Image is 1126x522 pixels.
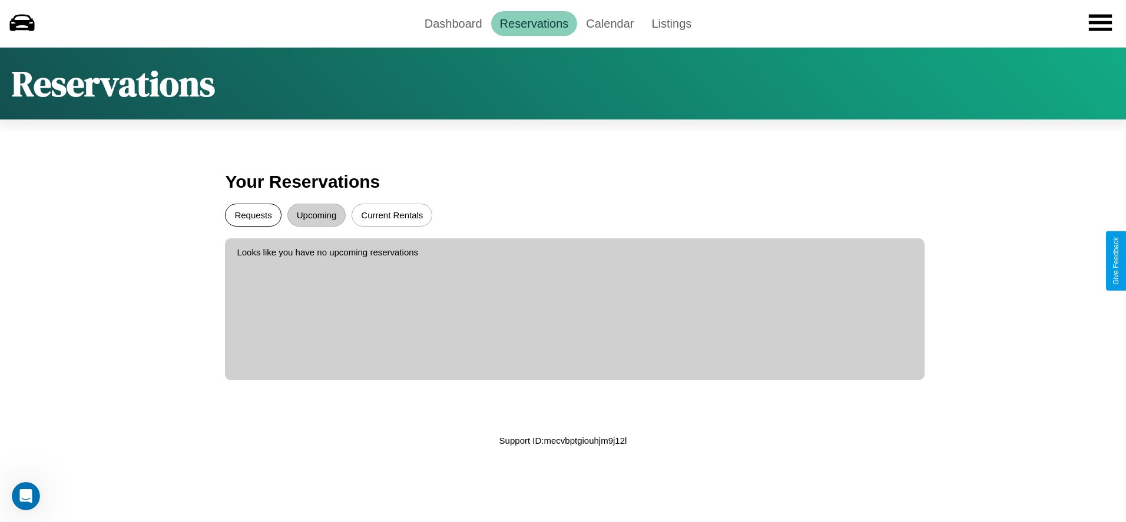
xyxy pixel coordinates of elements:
[225,166,900,198] h3: Your Reservations
[225,204,281,227] button: Requests
[287,204,346,227] button: Upcoming
[499,433,627,448] p: Support ID: mecvbptgiouhjm9j12l
[416,11,491,36] a: Dashboard
[577,11,643,36] a: Calendar
[1112,237,1120,285] div: Give Feedback
[643,11,700,36] a: Listings
[491,11,578,36] a: Reservations
[237,244,912,260] p: Looks like you have no upcoming reservations
[352,204,432,227] button: Current Rentals
[12,59,215,108] h1: Reservations
[12,482,40,510] iframe: Intercom live chat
